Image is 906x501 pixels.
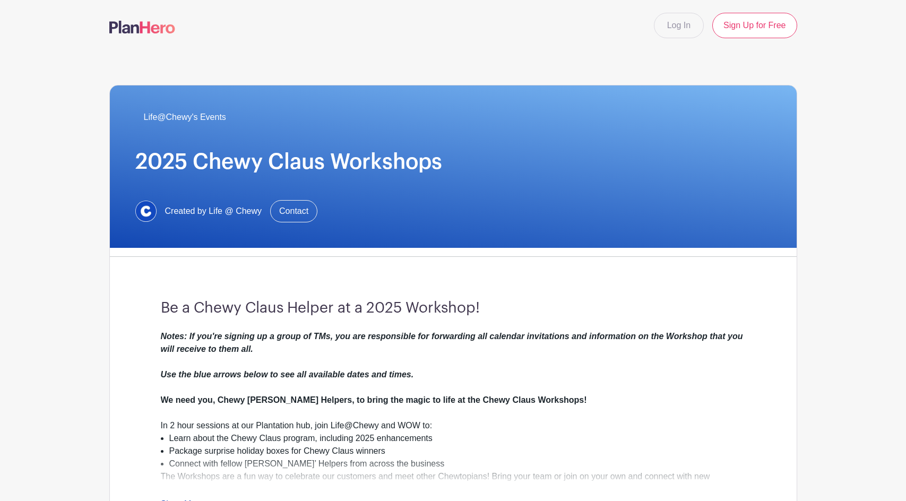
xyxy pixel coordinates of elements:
h1: 2025 Chewy Claus Workshops [135,149,771,175]
li: Package surprise holiday boxes for Chewy Claus winners [169,445,746,457]
a: Log In [654,13,704,38]
div: In 2 hour sessions at our Plantation hub, join Life@Chewy and WOW to: [161,419,746,432]
strong: We need you, Chewy [PERSON_NAME] Helpers, to bring the magic to life at the Chewy Claus Workshops! [161,395,587,404]
img: logo-507f7623f17ff9eddc593b1ce0a138ce2505c220e1c5a4e2b4648c50719b7d32.svg [109,21,175,33]
a: Sign Up for Free [712,13,797,38]
img: 1629734264472.jfif [135,201,157,222]
a: Contact [270,200,317,222]
li: Learn about the Chewy Claus program, including 2025 enhancements [169,432,746,445]
span: Created by Life @ Chewy [165,205,262,218]
span: Life@Chewy's Events [144,111,226,124]
em: Notes: If you're signing up a group of TMs, you are responsible for forwarding all calendar invit... [161,332,743,379]
h3: Be a Chewy Claus Helper at a 2025 Workshop! [161,299,746,317]
li: Connect with fellow [PERSON_NAME]’ Helpers from across the business [169,457,746,470]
